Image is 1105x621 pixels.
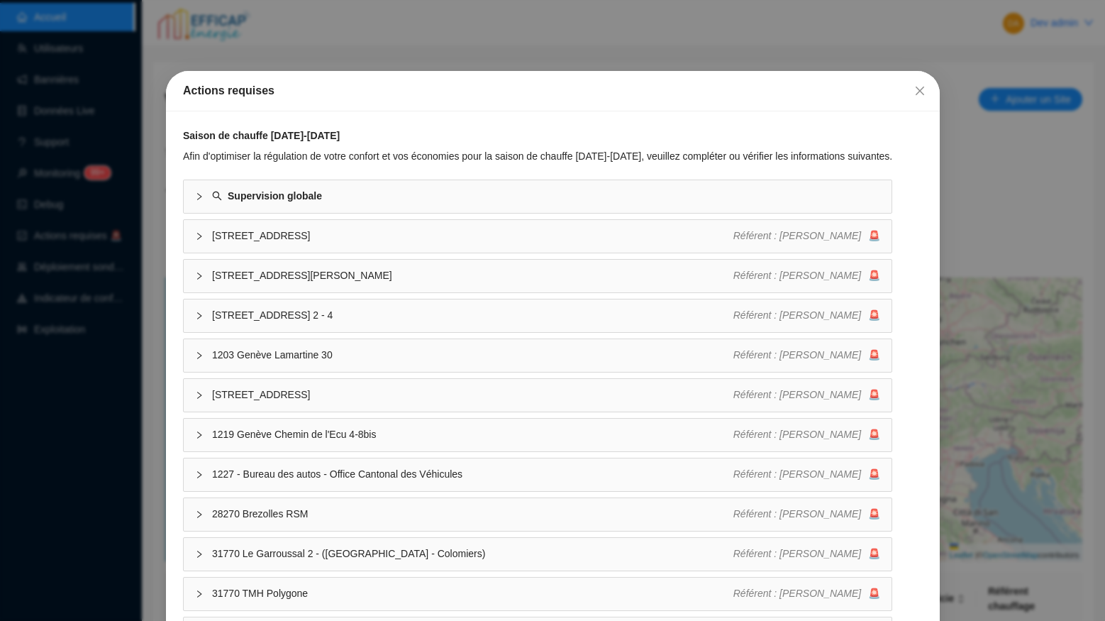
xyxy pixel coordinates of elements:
[212,388,733,402] span: [STREET_ADDRESS]
[733,388,880,402] div: 🚨
[195,272,204,280] span: collapsed
[733,308,880,323] div: 🚨
[733,270,861,281] span: Référent : [PERSON_NAME]
[733,230,861,241] span: Référent : [PERSON_NAME]
[184,220,892,253] div: [STREET_ADDRESS]Référent : [PERSON_NAME]🚨
[195,471,204,479] span: collapsed
[733,268,880,283] div: 🚨
[183,82,923,99] div: Actions requises
[195,192,204,201] span: collapsed
[733,508,861,520] span: Référent : [PERSON_NAME]
[733,507,880,522] div: 🚨
[195,431,204,439] span: collapsed
[212,348,733,363] span: 1203 Genève Lamartine 30
[184,538,892,571] div: 31770 Le Garroussal 2 - ([GEOGRAPHIC_DATA] - Colomiers)Référent : [PERSON_NAME]🚨
[733,309,861,321] span: Référent : [PERSON_NAME]
[733,548,861,559] span: Référent : [PERSON_NAME]
[195,232,204,241] span: collapsed
[184,458,892,491] div: 1227 - Bureau des autos - Office Cantonal des VéhiculesRéférent : [PERSON_NAME]🚨
[733,348,880,363] div: 🚨
[733,229,880,243] div: 🚨
[184,339,892,372] div: 1203 Genève Lamartine 30Référent : [PERSON_NAME]🚨
[212,229,733,243] span: [STREET_ADDRESS]
[195,312,204,320] span: collapsed
[183,149,892,164] div: Afin d'optimiser la régulation de votre confort et vos économies pour la saison de chauffe [DATE]...
[733,586,880,601] div: 🚨
[212,546,733,561] span: 31770 Le Garroussal 2 - ([GEOGRAPHIC_DATA] - Colomiers)
[183,130,340,141] strong: Saison de chauffe [DATE]-[DATE]
[733,546,880,561] div: 🚨
[733,389,861,400] span: Référent : [PERSON_NAME]
[184,498,892,531] div: 28270 Brezolles RSMRéférent : [PERSON_NAME]🚨
[184,578,892,610] div: 31770 TMH PolygoneRéférent : [PERSON_NAME]🚨
[733,429,861,440] span: Référent : [PERSON_NAME]
[195,351,204,360] span: collapsed
[212,427,733,442] span: 1219 Genève Chemin de l'Ecu 4-8bis
[212,507,733,522] span: 28270 Brezolles RSM
[733,467,880,482] div: 🚨
[184,260,892,292] div: [STREET_ADDRESS][PERSON_NAME]Référent : [PERSON_NAME]🚨
[733,588,861,599] span: Référent : [PERSON_NAME]
[733,349,861,361] span: Référent : [PERSON_NAME]
[195,590,204,598] span: collapsed
[184,419,892,451] div: 1219 Genève Chemin de l'Ecu 4-8bisRéférent : [PERSON_NAME]🚨
[212,268,733,283] span: [STREET_ADDRESS][PERSON_NAME]
[914,85,925,97] span: close
[908,85,931,97] span: Fermer
[212,467,733,482] span: 1227 - Bureau des autos - Office Cantonal des Véhicules
[228,190,322,202] strong: Supervision globale
[184,379,892,412] div: [STREET_ADDRESS]Référent : [PERSON_NAME]🚨
[184,180,892,213] div: Supervision globale
[195,510,204,519] span: collapsed
[212,308,733,323] span: [STREET_ADDRESS] 2 - 4
[733,468,861,480] span: Référent : [PERSON_NAME]
[195,550,204,559] span: collapsed
[212,586,733,601] span: 31770 TMH Polygone
[908,79,931,102] button: Close
[733,427,880,442] div: 🚨
[195,391,204,400] span: collapsed
[184,299,892,332] div: [STREET_ADDRESS] 2 - 4Référent : [PERSON_NAME]🚨
[212,191,222,201] span: search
